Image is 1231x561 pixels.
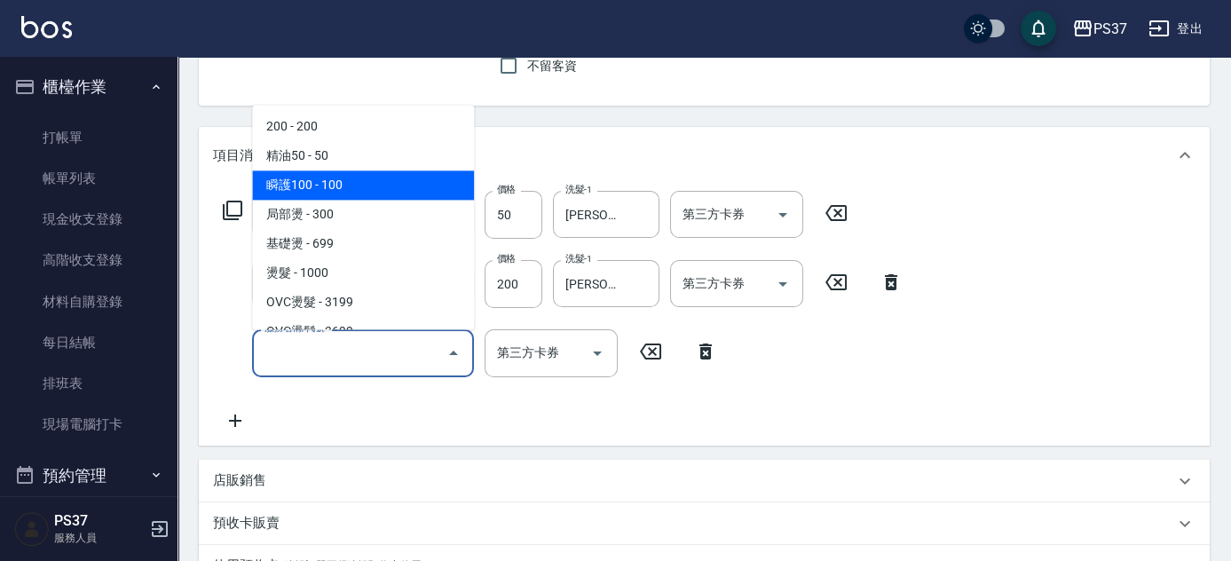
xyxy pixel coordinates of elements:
[565,252,592,265] label: 洗髮-1
[439,339,468,367] button: Close
[7,117,170,158] a: 打帳單
[252,288,474,318] span: OVC燙髮 - 3199
[7,281,170,322] a: 材料自購登錄
[54,512,145,530] h5: PS37
[252,230,474,259] span: 基礎燙 - 699
[497,183,516,196] label: 價格
[7,322,170,363] a: 每日結帳
[252,318,474,347] span: OVC燙髮 - 3699
[1065,11,1134,47] button: PS37
[1141,12,1210,45] button: 登出
[527,57,577,75] span: 不留客資
[252,171,474,201] span: 瞬護100 - 100
[213,471,266,490] p: 店販銷售
[7,453,170,499] button: 預約管理
[199,184,1210,445] div: 項目消費
[565,183,592,196] label: 洗髮-1
[583,339,612,367] button: Open
[199,460,1210,502] div: 店販銷售
[497,252,516,265] label: 價格
[7,64,170,110] button: 櫃檯作業
[213,514,280,533] p: 預收卡販賣
[252,201,474,230] span: 局部燙 - 300
[7,363,170,404] a: 排班表
[213,146,266,165] p: 項目消費
[769,270,797,298] button: Open
[252,113,474,142] span: 200 - 200
[252,259,474,288] span: 燙髮 - 1000
[199,127,1210,184] div: 項目消費
[199,502,1210,545] div: 預收卡販賣
[14,511,50,547] img: Person
[769,201,797,229] button: Open
[1021,11,1056,46] button: save
[1093,18,1127,40] div: PS37
[7,158,170,199] a: 帳單列表
[7,404,170,445] a: 現場電腦打卡
[7,240,170,280] a: 高階收支登錄
[54,530,145,546] p: 服務人員
[252,142,474,171] span: 精油50 - 50
[7,199,170,240] a: 現金收支登錄
[21,16,72,38] img: Logo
